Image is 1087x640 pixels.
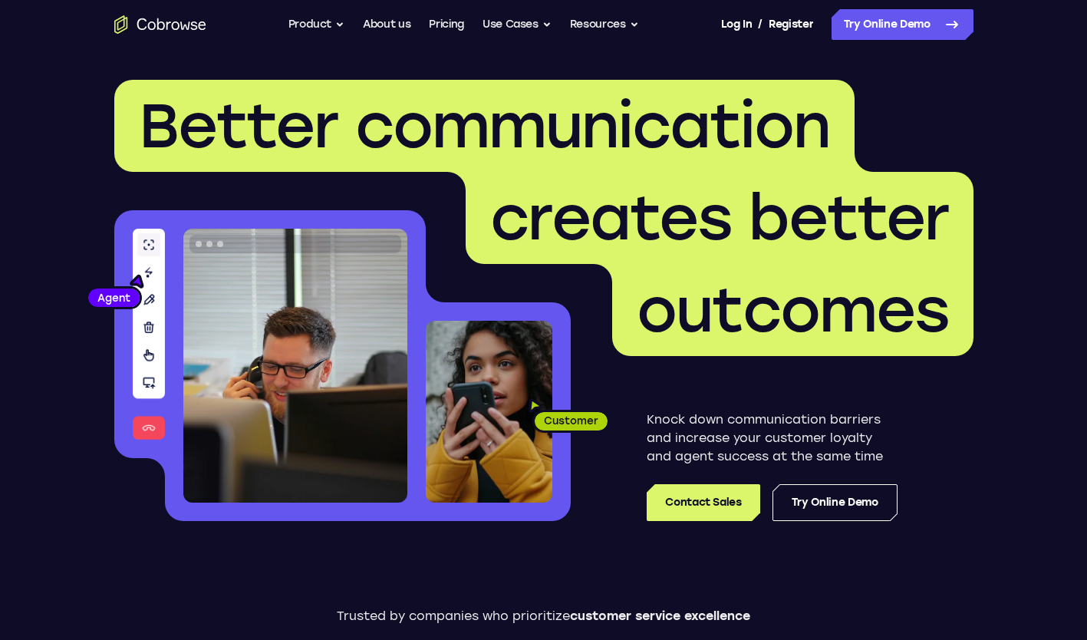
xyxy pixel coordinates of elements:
a: About us [363,9,410,40]
a: Go to the home page [114,15,206,34]
span: outcomes [637,273,949,347]
span: creates better [490,181,949,255]
img: A customer support agent talking on the phone [183,229,407,503]
a: Pricing [429,9,464,40]
button: Product [288,9,345,40]
a: Try Online Demo [772,484,898,521]
span: customer service excellence [570,609,750,623]
span: / [758,15,763,34]
a: Contact Sales [647,484,759,521]
p: Knock down communication barriers and increase your customer loyalty and agent success at the sam... [647,411,898,466]
img: A customer holding their phone [426,321,552,503]
a: Try Online Demo [832,9,973,40]
button: Resources [570,9,639,40]
a: Log In [721,9,752,40]
span: Better communication [139,89,830,163]
button: Use Cases [483,9,552,40]
a: Register [769,9,813,40]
